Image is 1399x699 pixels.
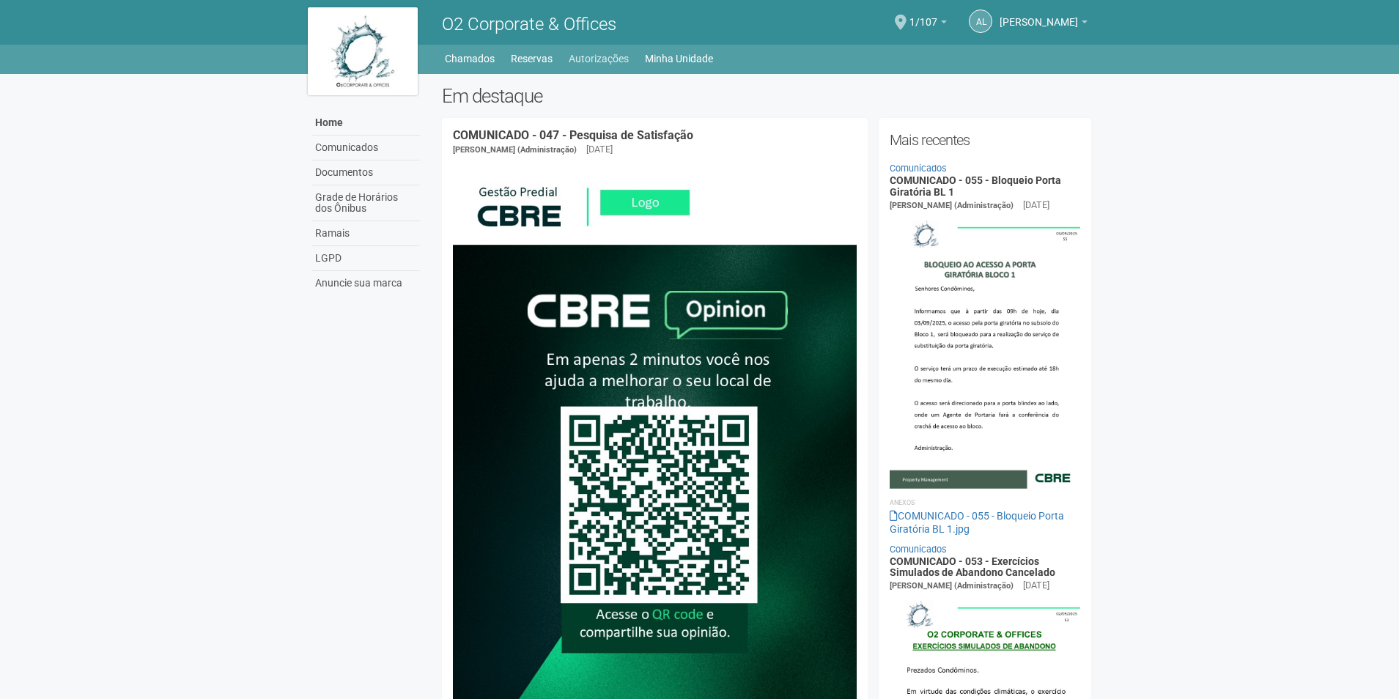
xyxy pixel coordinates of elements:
a: Ramais [311,221,420,246]
span: [PERSON_NAME] (Administração) [890,201,1014,210]
div: [DATE] [586,143,613,156]
a: Comunicados [890,544,947,555]
a: [PERSON_NAME] [1000,18,1088,30]
a: Documentos [311,160,420,185]
a: LGPD [311,246,420,271]
a: Chamados [445,48,495,69]
img: logo.jpg [308,7,418,95]
li: Anexos [890,496,1081,509]
a: COMUNICADO - 055 - Bloqueio Porta Giratória BL 1.jpg [890,510,1064,535]
a: COMUNICADO - 053 - Exercícios Simulados de Abandono Cancelado [890,555,1055,578]
img: COMUNICADO%20-%20055%20-%20Bloqueio%20Porta%20Girat%C3%B3ria%20BL%201.jpg [890,212,1081,488]
h2: Mais recentes [890,129,1081,151]
span: 1/107 [909,2,937,28]
div: [DATE] [1023,579,1049,592]
a: Autorizações [569,48,629,69]
h2: Em destaque [442,85,1092,107]
a: 1/107 [909,18,947,30]
a: Minha Unidade [645,48,713,69]
a: Comunicados [311,136,420,160]
a: Reservas [511,48,553,69]
span: [PERSON_NAME] (Administração) [890,581,1014,591]
a: Anuncie sua marca [311,271,420,295]
a: Grade de Horários dos Ônibus [311,185,420,221]
span: O2 Corporate & Offices [442,14,616,34]
a: COMUNICADO - 055 - Bloqueio Porta Giratória BL 1 [890,174,1061,197]
a: Home [311,111,420,136]
span: ANDRE LUIZ SANTIAGO REIS JUNIOR [1000,2,1078,28]
a: AL [969,10,992,33]
div: [DATE] [1023,199,1049,212]
a: Comunicados [890,163,947,174]
a: COMUNICADO - 047 - Pesquisa de Satisfação [453,128,693,142]
span: [PERSON_NAME] (Administração) [453,145,577,155]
